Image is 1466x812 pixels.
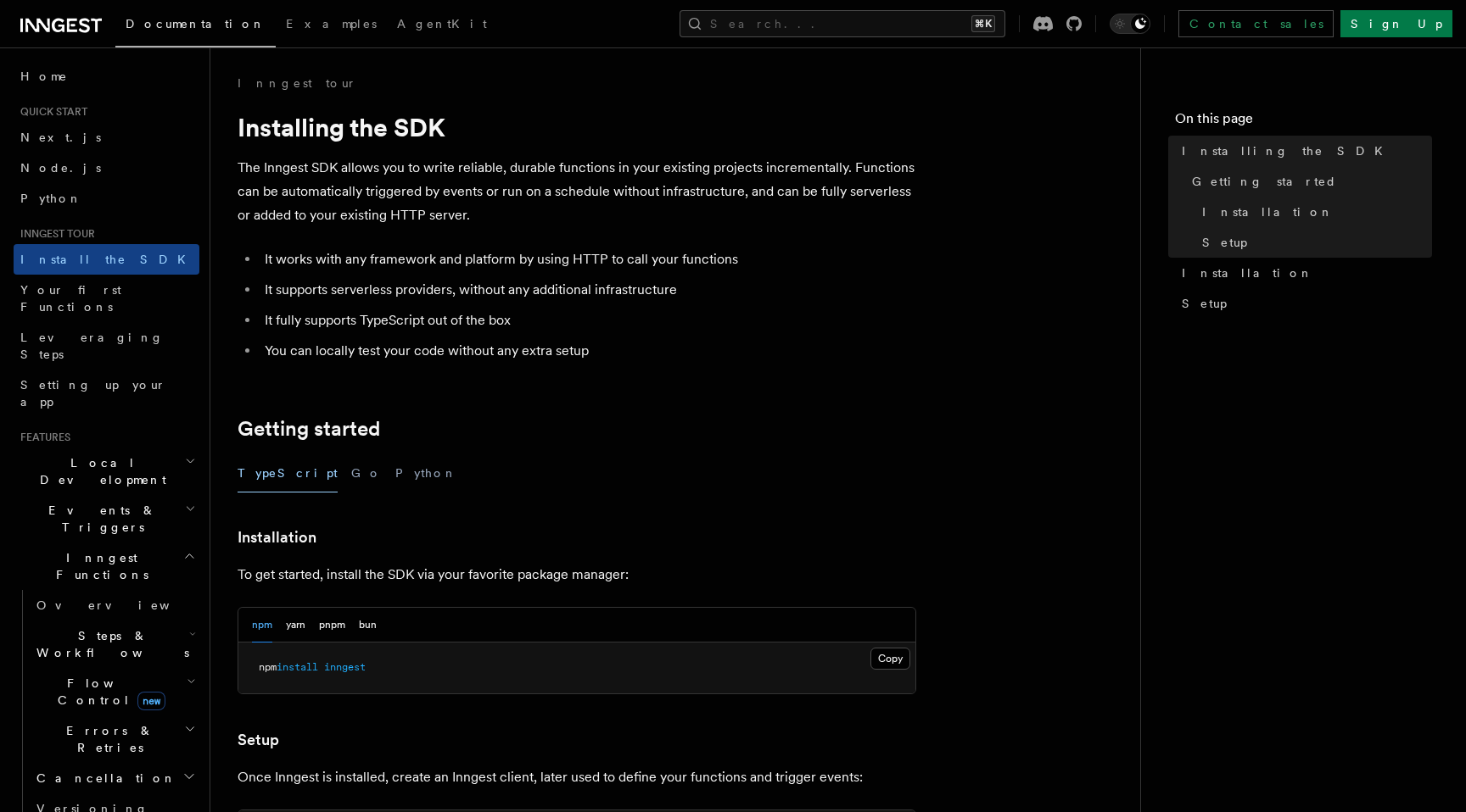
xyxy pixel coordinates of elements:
a: Sign Up [1340,10,1452,37]
button: Events & Triggers [14,495,199,542]
span: Quick start [14,105,87,119]
p: Once Inngest is installed, create an Inngest client, later used to define your functions and trig... [238,765,916,789]
span: Steps & Workflows [30,627,189,661]
span: Local Development [14,454,185,488]
a: Leveraging Steps [14,322,199,370]
span: Home [20,68,68,85]
a: Inngest tour [238,75,356,92]
button: pnpm [319,608,345,642]
a: Installation [1195,197,1432,227]
button: TypeScript [238,454,338,492]
button: Errors & Retries [30,715,199,763]
li: It fully supports TypeScript out of the box [260,309,916,332]
button: Inngest Functions [14,542,199,590]
span: Examples [286,17,377,31]
a: Python [14,183,199,214]
h4: On this page [1175,108,1432,136]
button: Steps & Workflows [30,620,199,668]
span: Features [14,431,70,444]
a: Contact sales [1178,10,1334,37]
span: Setup [1182,295,1227,312]
span: Leveraging Steps [20,331,164,361]
span: Setup [1202,234,1247,251]
span: Install the SDK [20,253,196,266]
a: Setup [1195,227,1432,258]
a: Setting up your app [14,370,199,417]
h1: Installing the SDK [238,112,916,142]
button: bun [359,608,377,642]
kbd: ⌘K [971,15,995,32]
a: Documentation [115,5,276,47]
p: The Inngest SDK allows you to write reliable, durable functions in your existing projects increme... [238,156,916,227]
a: AgentKit [387,5,497,46]
a: Setup [1175,288,1432,319]
span: inngest [324,661,366,673]
button: Flow Controlnew [30,668,199,715]
a: Next.js [14,122,199,153]
button: Search...⌘K [680,10,1005,37]
button: Cancellation [30,763,199,793]
span: Inngest Functions [14,549,183,583]
a: Your first Functions [14,275,199,322]
span: AgentKit [397,17,487,31]
span: Next.js [20,131,101,144]
span: Inngest tour [14,227,95,241]
a: Examples [276,5,387,46]
span: Cancellation [30,770,176,787]
button: yarn [286,608,305,642]
span: Flow Control [30,675,187,709]
span: npm [259,661,277,673]
span: new [137,692,165,710]
span: install [277,661,318,673]
span: Your first Functions [20,283,121,314]
span: Setting up your app [20,378,166,409]
li: It supports serverless providers, without any additional infrastructure [260,278,916,302]
a: Install the SDK [14,244,199,275]
span: Events & Triggers [14,502,185,536]
p: To get started, install the SDK via your favorite package manager: [238,563,916,587]
span: Installation [1202,203,1334,220]
li: You can locally test your code without any extra setup [260,339,916,363]
span: Overview [36,598,211,612]
a: Overview [30,590,199,620]
a: Home [14,61,199,92]
button: Python [395,454,457,492]
a: Installation [238,526,316,549]
a: Installing the SDK [1175,136,1432,166]
span: Getting started [1192,173,1337,190]
button: Local Development [14,448,199,495]
span: Node.js [20,161,101,175]
a: Getting started [238,417,380,441]
span: Errors & Retries [30,722,184,756]
a: Installation [1175,258,1432,288]
a: Node.js [14,153,199,183]
button: Go [351,454,382,492]
span: Python [20,192,82,205]
span: Installation [1182,264,1313,281]
a: Setup [238,728,279,752]
a: Getting started [1185,166,1432,197]
button: Copy [870,648,910,670]
button: Toggle dark mode [1110,14,1150,34]
li: It works with any framework and platform by using HTTP to call your functions [260,247,916,271]
span: Documentation [126,17,266,31]
span: Installing the SDK [1182,142,1393,159]
button: npm [252,608,272,642]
